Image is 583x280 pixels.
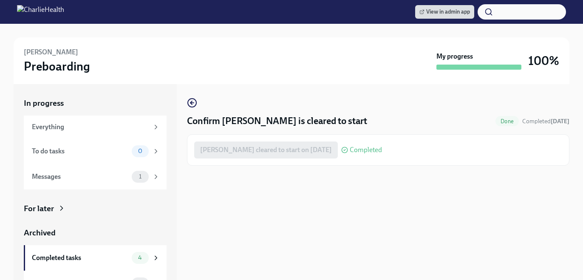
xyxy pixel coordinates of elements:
[24,245,167,271] a: Completed tasks4
[522,117,569,125] span: October 8th, 2025 12:31
[133,148,147,154] span: 0
[32,172,128,181] div: Messages
[24,203,54,214] div: For later
[415,5,474,19] a: View in admin app
[24,59,90,74] h3: Preboarding
[419,8,470,16] span: View in admin app
[32,253,128,263] div: Completed tasks
[522,118,569,125] span: Completed
[32,122,149,132] div: Everything
[24,139,167,164] a: To do tasks0
[24,48,78,57] h6: [PERSON_NAME]
[436,52,473,61] strong: My progress
[350,147,382,153] span: Completed
[551,118,569,125] strong: [DATE]
[24,203,167,214] a: For later
[528,53,559,68] h3: 100%
[17,5,64,19] img: CharlieHealth
[134,173,147,180] span: 1
[24,98,167,109] a: In progress
[187,115,367,127] h4: Confirm [PERSON_NAME] is cleared to start
[24,164,167,189] a: Messages1
[495,118,519,124] span: Done
[24,227,167,238] a: Archived
[133,255,147,261] span: 4
[32,147,128,156] div: To do tasks
[24,116,167,139] a: Everything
